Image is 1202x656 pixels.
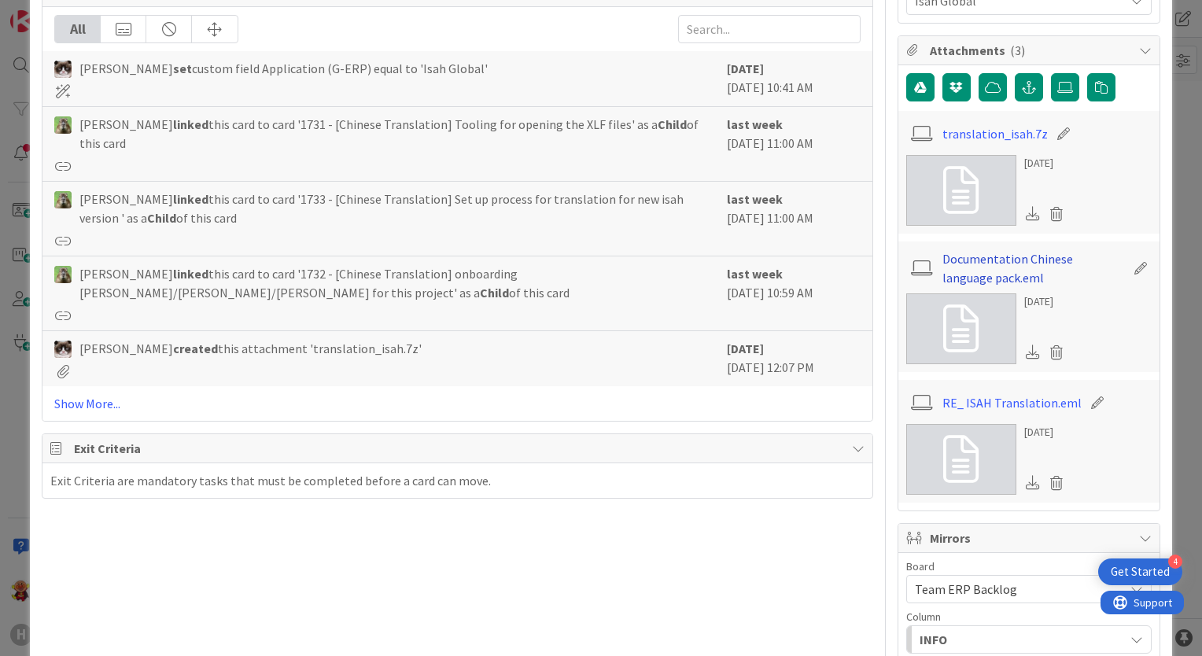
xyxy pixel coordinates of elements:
img: TT [54,116,72,134]
span: [PERSON_NAME] this card to card '1733 - [Chinese Translation] Set up process for translation for ... [79,190,719,227]
span: Team ERP Backlog [915,581,1017,597]
b: linked [173,116,208,132]
b: last week [727,191,783,207]
b: created [173,341,218,356]
b: last week [727,266,783,282]
div: [DATE] [1024,155,1070,171]
b: set [173,61,192,76]
span: ( 3 ) [1010,42,1025,58]
a: Documentation Chinese language pack.eml [942,249,1125,287]
a: translation_isah.7z [942,124,1048,143]
span: [PERSON_NAME] custom field Application (G-ERP) equal to 'Isah Global' [79,59,488,78]
span: Column [906,611,941,622]
img: Kv [54,61,72,78]
div: [DATE] [1024,424,1070,440]
span: [PERSON_NAME] this card to card '1732 - [Chinese Translation] onboarding [PERSON_NAME]/[PERSON_NA... [79,264,719,302]
input: Search... [678,15,861,43]
div: All [55,16,101,42]
b: last week [727,116,783,132]
b: [DATE] [727,61,764,76]
span: Mirrors [930,529,1131,547]
b: [DATE] [727,341,764,356]
a: RE_ ISAH Translation.eml [942,393,1082,412]
b: Child [480,285,509,300]
span: [PERSON_NAME] this card to card '1731 - [Chinese Translation] Tooling for opening the XLF files' ... [79,115,719,153]
div: [DATE] 12:07 PM [727,339,861,378]
div: Open Get Started checklist, remaining modules: 4 [1098,558,1182,585]
b: linked [173,266,208,282]
div: [DATE] 10:59 AM [727,264,861,322]
div: 4 [1168,555,1182,569]
span: Attachments [930,41,1131,60]
div: Get Started [1111,564,1170,580]
span: INFO [920,629,947,650]
img: Kv [54,341,72,358]
img: TT [54,266,72,283]
button: INFO [906,625,1152,654]
div: Download [1024,342,1042,363]
b: Child [658,116,687,132]
div: [DATE] 11:00 AM [727,190,861,248]
a: Show More... [54,394,861,413]
div: Download [1024,204,1042,224]
div: [DATE] 10:41 AM [727,59,861,98]
div: [DATE] 11:00 AM [727,115,861,173]
img: TT [54,191,72,208]
b: Child [147,210,176,226]
div: Exit Criteria are mandatory tasks that must be completed before a card can move. [50,471,491,490]
span: Board [906,561,935,572]
span: Support [33,2,72,21]
div: Download [1024,473,1042,493]
span: [PERSON_NAME] this attachment 'translation_isah.7z' [79,339,422,358]
b: linked [173,191,208,207]
div: [DATE] [1024,293,1070,310]
span: Exit Criteria [74,439,844,458]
